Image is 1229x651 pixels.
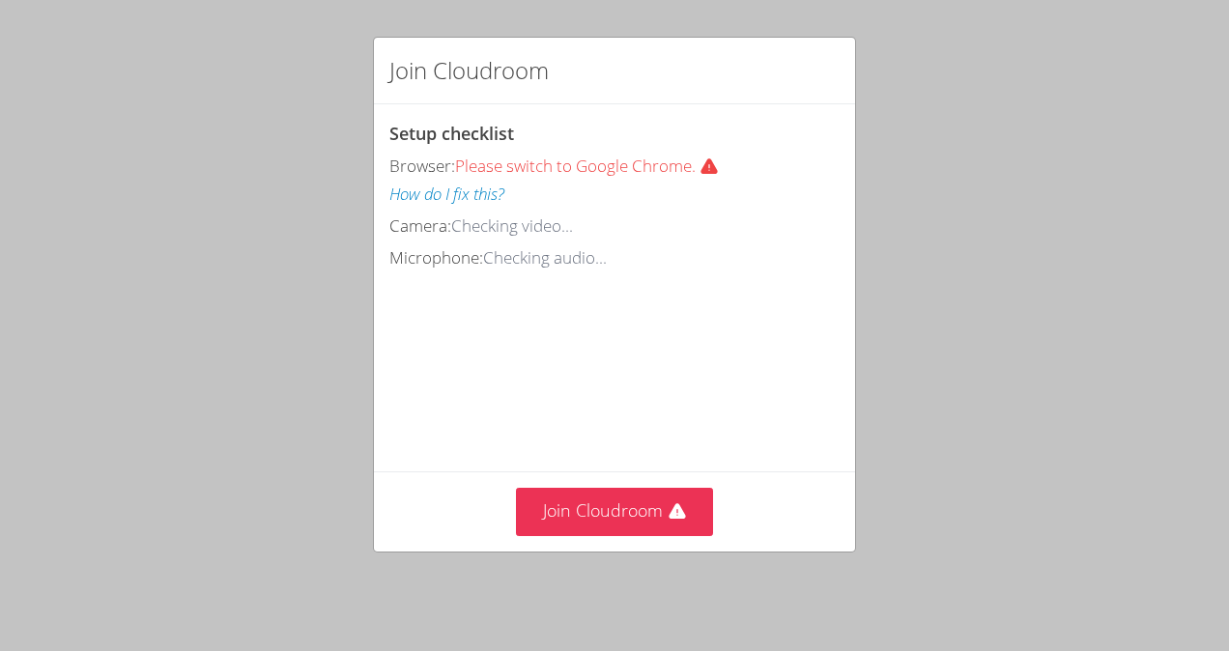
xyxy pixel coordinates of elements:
span: Please switch to Google Chrome. [455,155,727,177]
span: Checking audio... [483,246,607,269]
span: Checking video... [451,214,573,237]
span: Setup checklist [389,122,514,145]
span: Browser: [389,155,455,177]
button: How do I fix this? [389,181,504,209]
button: Join Cloudroom [516,488,714,535]
h2: Join Cloudroom [389,53,549,88]
span: Microphone: [389,246,483,269]
span: Camera: [389,214,451,237]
